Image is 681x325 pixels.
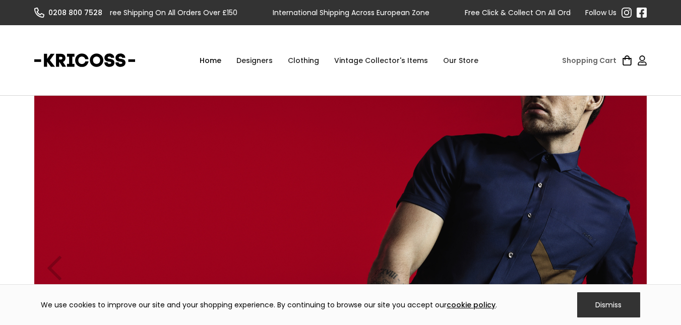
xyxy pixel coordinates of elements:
div: Designers [229,45,280,76]
a: Our Store [436,45,486,76]
div: 0208 800 7528 [48,8,102,18]
div: Follow Us [585,8,616,18]
div: Free Click & Collect On All Orders [465,8,581,18]
a: cookie policy [447,300,496,310]
a: Vintage Collector's Items [327,45,436,76]
div: We use cookies to improve our site and your shopping experience. By continuing to browse our site... [41,300,497,310]
div: Shopping Cart [562,55,616,66]
div: Clothing [280,45,327,76]
div: Dismiss [577,292,640,317]
div: International Shipping Across European Zone [273,8,429,18]
div: Free Shipping On All Orders Over £150 [106,8,237,18]
a: Home [192,45,229,76]
a: 0208 800 7528 [34,8,110,18]
a: home [34,48,135,73]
